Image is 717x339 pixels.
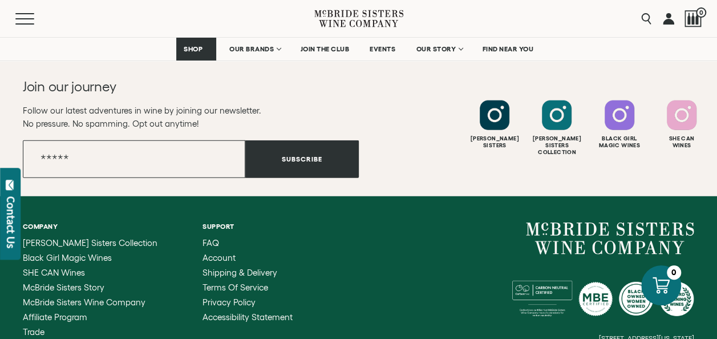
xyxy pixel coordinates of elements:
[696,7,706,18] span: 0
[23,253,112,263] span: Black Girl Magic Wines
[23,327,44,337] span: Trade
[202,283,293,292] a: Terms of Service
[362,38,403,60] a: EVENTS
[5,196,17,248] div: Contact Us
[23,239,160,248] a: McBride Sisters Collection
[23,328,160,337] a: Trade
[23,313,160,322] a: Affiliate Program
[465,135,524,149] div: [PERSON_NAME] Sisters
[527,100,586,156] a: Follow McBride Sisters Collection on Instagram [PERSON_NAME] SistersCollection
[202,253,236,263] span: Account
[652,135,711,149] div: She Can Wines
[184,45,203,53] span: SHOP
[293,38,357,60] a: JOIN THE CLUB
[202,238,219,248] span: FAQ
[23,104,359,130] p: Follow our latest adventures in wine by joining our newsletter. No pressure. No spamming. Opt out...
[202,282,268,292] span: Terms of Service
[202,268,277,277] span: Shipping & Delivery
[176,38,216,60] a: SHOP
[202,297,256,307] span: Privacy Policy
[23,238,157,248] span: [PERSON_NAME] Sisters Collection
[23,78,325,96] h2: Join our journey
[222,38,287,60] a: OUR BRANDS
[475,38,541,60] a: FIND NEAR YOU
[465,100,524,149] a: Follow McBride Sisters on Instagram [PERSON_NAME]Sisters
[15,13,56,25] button: Mobile Menu Trigger
[590,135,649,149] div: Black Girl Magic Wines
[202,313,293,322] a: Accessibility Statement
[652,100,711,149] a: Follow SHE CAN Wines on Instagram She CanWines
[202,268,293,277] a: Shipping & Delivery
[23,140,245,178] input: Email
[301,45,350,53] span: JOIN THE CLUB
[526,223,694,255] a: McBride Sisters Wine Company
[202,239,293,248] a: FAQ
[590,100,649,149] a: Follow Black Girl Magic Wines on Instagram Black GirlMagic Wines
[23,253,160,263] a: Black Girl Magic Wines
[483,45,534,53] span: FIND NEAR YOU
[370,45,395,53] span: EVENTS
[202,253,293,263] a: Account
[23,283,160,292] a: McBride Sisters Story
[527,135,586,156] div: [PERSON_NAME] Sisters Collection
[667,265,681,280] div: 0
[23,297,145,307] span: McBride Sisters Wine Company
[202,298,293,307] a: Privacy Policy
[23,268,160,277] a: SHE CAN Wines
[23,312,87,322] span: Affiliate Program
[23,298,160,307] a: McBride Sisters Wine Company
[416,45,456,53] span: OUR STORY
[229,45,274,53] span: OUR BRANDS
[23,268,85,277] span: SHE CAN Wines
[245,140,359,178] button: Subscribe
[23,282,104,292] span: McBride Sisters Story
[408,38,469,60] a: OUR STORY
